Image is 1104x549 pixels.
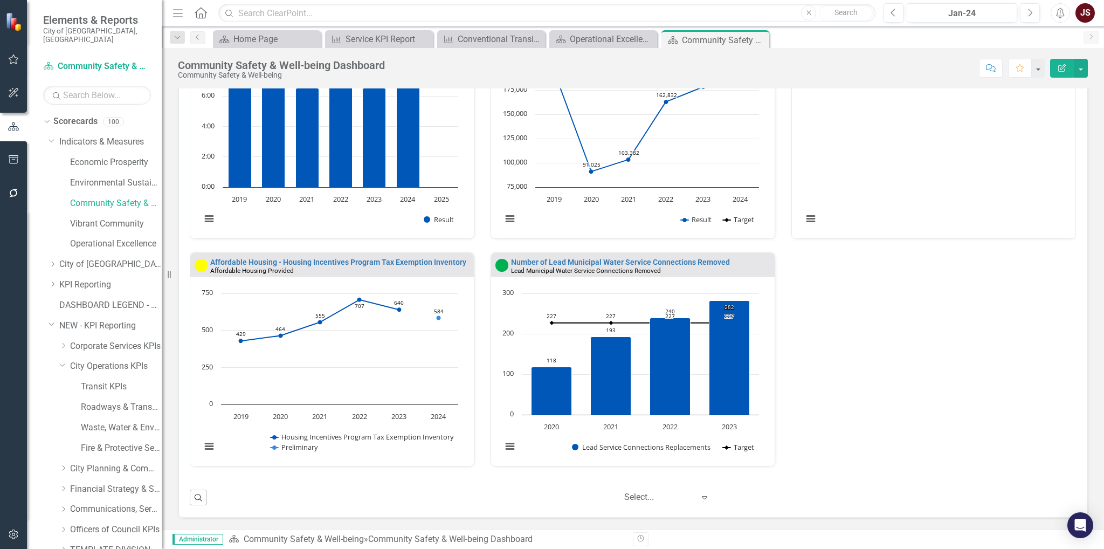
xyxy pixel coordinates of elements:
g: Preliminary, line 2 of 2 with 6 data points. [241,316,441,320]
small: Affordable Housing Provided [210,267,294,274]
input: Search ClearPoint... [218,4,875,23]
text: 193 [606,326,616,334]
text: 555 [315,312,325,319]
div: » [229,533,625,546]
text: 2020 [273,411,288,421]
a: Indicators & Measures [59,136,162,148]
text: 2023 [367,194,382,204]
a: Communications, Service [PERSON_NAME] & Tourism KPIs [70,503,162,516]
a: Operational Excellence Dashboard [552,32,654,46]
span: Administrator [172,534,223,545]
path: 2022, 162,832. Result. [664,100,668,104]
button: Search [819,5,873,20]
path: 2023, 6.53. Result. [363,88,386,187]
path: 2023, 640. Housing Incentives Program Tax Exemption Inventory. [397,307,402,312]
text: 2:00 [202,151,215,161]
g: Target, series 2 of 2. Line with 4 data points. [549,321,732,325]
div: Chart. Highcharts interactive chart. [496,60,769,236]
text: 118 [547,356,556,364]
button: View chart menu, Chart [803,211,818,227]
div: Community Safety & Well-being Dashboard [368,534,533,544]
button: Show Housing Incentives Program Tax Exemption Inventory [271,432,454,442]
text: 150,000 [503,108,527,118]
text: 500 [202,325,213,334]
path: 2019, 7.4. Result. [229,74,252,187]
svg: Interactive chart [196,60,464,236]
text: 0:00 [202,181,215,191]
div: Double-Click to Edit [190,25,474,239]
g: Housing Incentives Program Tax Exemption Inventory, line 1 of 2 with 6 data points. [239,298,402,343]
path: 2021, 193. Lead Service Connections Replacements. [590,337,631,415]
text: 2022 [663,422,678,431]
text: 2020 [266,194,281,204]
a: Operational Excellence [70,238,162,250]
text: 2024 [400,194,416,204]
a: Number of Lead Municipal Water Service Connections Removed [511,258,730,266]
a: Transit KPIs [81,381,162,393]
svg: Interactive chart [496,288,764,463]
div: Chart. Highcharts interactive chart. [196,60,468,236]
svg: Interactive chart [797,60,1065,236]
div: Operational Excellence Dashboard [570,32,654,46]
text: 0 [510,409,514,418]
text: 2022 [658,194,673,204]
text: 464 [275,325,285,333]
path: 2021, 6.54. Result. [296,88,319,187]
div: Double-Click to Edit [491,252,775,466]
button: Show Result [681,215,712,224]
button: View chart menu, Chart [202,439,217,454]
a: Scorecards [53,115,98,128]
svg: Interactive chart [496,60,764,236]
text: 2020 [544,422,559,431]
text: 0 [209,399,213,408]
a: Service KPI Report [328,32,430,46]
path: 2021, 103,382. Result. [626,157,630,162]
button: Jan-24 [907,3,1017,23]
text: 2019 [547,194,562,204]
div: Chart. Highcharts interactive chart. [797,60,1070,236]
text: 103,382 [618,149,639,156]
path: 2020, 91,025. Result. [589,169,593,174]
div: Conventional Transit Ridership [458,32,542,46]
text: 640 [394,299,404,306]
text: 2023 [722,422,737,431]
text: 227 [606,312,616,320]
img: ClearPoint Strategy [5,12,24,31]
text: 584 [434,307,444,315]
text: 75,000 [507,181,527,191]
a: Corporate Services KPIs [70,340,162,353]
div: Chart. Highcharts interactive chart. [196,288,468,463]
text: 750 [202,287,213,297]
div: Double-Click to Edit [190,252,474,466]
a: NEW - KPI Reporting [59,320,162,332]
text: 2021 [312,411,327,421]
span: Search [834,8,858,17]
path: 2021, 555. Housing Incentives Program Tax Exemption Inventory. [318,320,322,325]
a: Conventional Transit Ridership [440,32,542,46]
path: 2024, 584. Preliminary. [437,316,441,320]
div: Service KPI Report [346,32,430,46]
a: Community Safety & Well-being [43,60,151,73]
text: 227 [724,312,734,320]
small: City of [GEOGRAPHIC_DATA], [GEOGRAPHIC_DATA] [43,26,151,44]
text: 2020 [584,194,599,204]
input: Search Below... [43,86,151,105]
span: Elements & Reports [43,13,151,26]
path: 2020, 227. Target. [549,321,554,325]
div: Community Safety & Well-being Dashboard [178,59,385,71]
path: 2022, 7.1. Result. [329,79,353,187]
a: Economic Prosperity [70,156,162,169]
div: JS [1075,3,1095,23]
g: Lead Service Connections Replacements, series 1 of 2. Bar series with 4 bars. [531,301,749,415]
text: 2021 [603,422,618,431]
path: 2020, 118. Lead Service Connections Replacements. [531,367,571,415]
a: Roadways & Transportation KPIs [81,401,162,414]
text: 707 [355,302,364,310]
text: 2025 [434,194,449,204]
text: 2021 [621,194,636,204]
path: 2020, 464. Housing Incentives Program Tax Exemption Inventory. [279,334,283,338]
div: Double-Click to Edit [491,25,775,239]
text: 100,000 [503,157,527,167]
a: Vibrant Community [70,218,162,230]
path: 2022, 707. Housing Incentives Program Tax Exemption Inventory. [357,298,362,302]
